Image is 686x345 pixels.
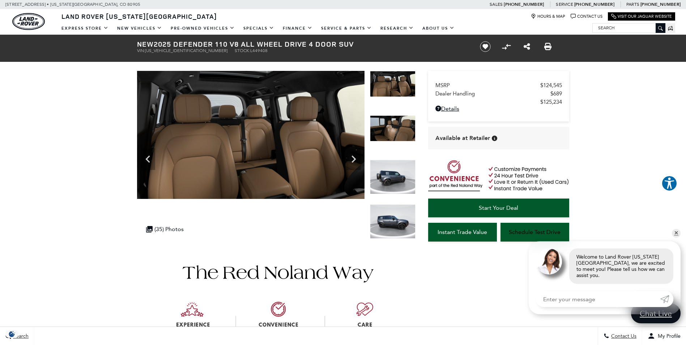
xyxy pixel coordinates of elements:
[428,199,569,217] a: Start Your Deal
[239,22,278,35] a: Specials
[145,48,227,53] span: [US_VEHICLE_IDENTIFICATION_NUMBER]
[166,22,239,35] a: Pre-Owned Vehicles
[428,223,497,242] a: Instant Trade Value
[438,229,487,235] span: Instant Trade Value
[137,40,468,48] h1: 2025 Defender 110 V8 All Wheel Drive 4 Door SUV
[501,41,512,52] button: Compare Vehicle
[500,223,569,242] a: Schedule Test Drive
[5,2,140,7] a: [STREET_ADDRESS] • [US_STATE][GEOGRAPHIC_DATA], CO 80905
[141,148,155,170] div: Previous
[490,2,503,7] span: Sales
[544,42,551,51] a: Print this New 2025 Defender 110 V8 All Wheel Drive 4 Door SUV
[435,90,550,97] span: Dealer Handling
[655,333,681,339] span: My Profile
[536,291,660,307] input: Enter your message
[370,115,416,141] img: New 2025 Carpathian Grey LAND ROVER V8 image 7
[660,291,673,307] a: Submit
[609,333,636,339] span: Contact Us
[137,39,154,49] strong: New
[4,330,20,338] section: Click to Open Cookie Consent Modal
[540,82,562,89] span: $124,545
[536,248,562,274] img: Agent profile photo
[418,22,459,35] a: About Us
[640,1,681,7] a: [PHONE_NUMBER]
[550,90,562,97] span: $689
[376,22,418,35] a: Research
[370,204,416,239] img: New 2025 Carpathian Grey LAND ROVER V8 image 9
[435,134,490,142] span: Available at Retailer
[235,48,250,53] span: Stock:
[346,148,361,170] div: Next
[504,1,544,7] a: [PHONE_NUMBER]
[142,222,187,236] div: (35) Photos
[57,22,459,35] nav: Main Navigation
[61,12,217,21] span: Land Rover [US_STATE][GEOGRAPHIC_DATA]
[524,42,530,51] a: Share this New 2025 Defender 110 V8 All Wheel Drive 4 Door SUV
[642,327,686,345] button: Open user profile menu
[435,105,562,112] a: Details
[317,22,376,35] a: Service & Parts
[370,71,416,97] img: New 2025 Carpathian Grey LAND ROVER V8 image 6
[12,13,45,30] img: Land Rover
[137,71,365,199] img: New 2025 Carpathian Grey LAND ROVER V8 image 6
[593,24,665,32] input: Search
[57,12,221,21] a: Land Rover [US_STATE][GEOGRAPHIC_DATA]
[571,14,602,19] a: Contact Us
[509,229,561,235] span: Schedule Test Drive
[477,41,493,52] button: Save vehicle
[611,14,672,19] a: Visit Our Jaguar Website
[626,2,639,7] span: Parts
[278,22,317,35] a: Finance
[435,90,562,97] a: Dealer Handling $689
[540,99,562,105] span: $125,234
[4,330,20,338] img: Opt-Out Icon
[370,160,416,194] img: New 2025 Carpathian Grey LAND ROVER V8 image 8
[250,48,268,53] span: L449408
[569,248,673,284] div: Welcome to Land Rover [US_STATE][GEOGRAPHIC_DATA], we are excited to meet you! Please tell us how...
[12,13,45,30] a: land-rover
[57,22,113,35] a: EXPRESS STORE
[661,175,677,191] button: Explore your accessibility options
[661,175,677,193] aside: Accessibility Help Desk
[435,82,562,89] a: MSRP $124,545
[479,204,518,211] span: Start Your Deal
[137,48,145,53] span: VIN:
[574,1,614,7] a: [PHONE_NUMBER]
[435,82,540,89] span: MSRP
[556,2,573,7] span: Service
[435,99,562,105] a: $125,234
[531,14,565,19] a: Hours & Map
[113,22,166,35] a: New Vehicles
